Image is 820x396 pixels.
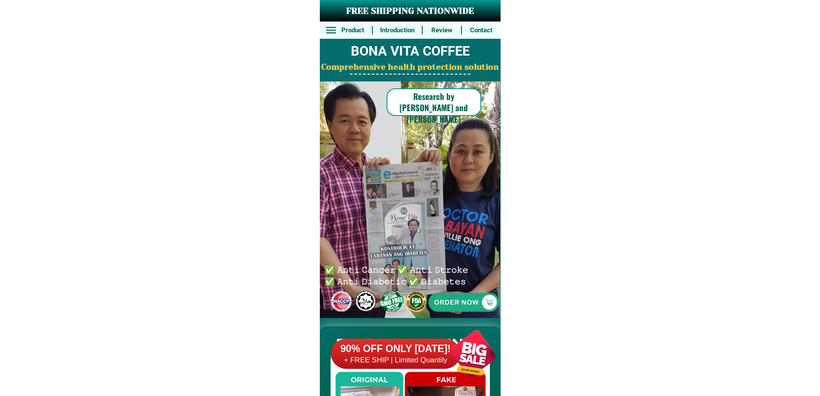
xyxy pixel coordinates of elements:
h2: Comprehensive health protection solution [320,61,501,74]
h3: FREE SHIPPING NATIONWIDE [320,5,501,18]
h6: Contact [467,25,496,35]
h2: BONA VITA COFFEE [320,41,501,62]
h6: Introduction [377,25,417,35]
h6: Review [427,25,457,35]
h6: Product [338,25,367,35]
h6: 90% OFF ONLY [DATE]! [331,343,460,355]
h2: FAKE VS ORIGINAL [320,333,501,356]
h6: Research by [PERSON_NAME] and [PERSON_NAME] [387,90,481,125]
h6: ✅ 𝙰𝚗𝚝𝚒 𝙲𝚊𝚗𝚌𝚎𝚛 ✅ 𝙰𝚗𝚝𝚒 𝚂𝚝𝚛𝚘𝚔𝚎 ✅ 𝙰𝚗𝚝𝚒 𝙳𝚒𝚊𝚋𝚎𝚝𝚒𝚌 ✅ 𝙳𝚒𝚊𝚋𝚎𝚝𝚎𝚜 [325,263,472,286]
h6: + FREE SHIP | Limited Quantily [331,355,460,365]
